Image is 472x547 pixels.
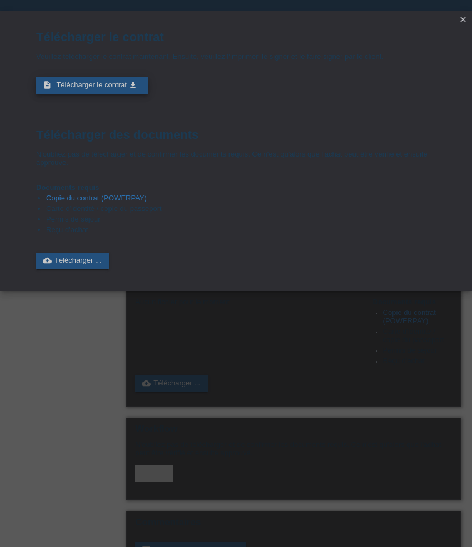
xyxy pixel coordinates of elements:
a: Copie du contrat (POWERPAY) [46,194,147,202]
h4: Documents requis [36,183,436,192]
h1: Télécharger des documents [36,128,436,142]
p: N'oubliez pas de télécharger et de confirmer les documents requis. Ce n'est qu'alors que l'achat ... [36,150,436,167]
span: Télécharger le contrat [56,81,126,89]
h1: Télécharger le contrat [36,30,436,44]
i: close [459,15,468,24]
i: description [43,81,52,89]
p: Veuillez télécharger le contrat maintenant. Ensuite, veuillez l‘imprimer, le signer et le faire s... [36,52,436,61]
i: cloud_upload [43,256,52,265]
li: Reçu d'achat [46,225,436,236]
li: Permis de séjour [46,215,436,225]
i: get_app [128,81,137,89]
li: Carte d'identité / copie du passeport [46,204,436,215]
a: cloud_uploadTélécharger ... [36,253,109,269]
a: close [456,14,470,27]
a: description Télécharger le contrat get_app [36,77,148,94]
